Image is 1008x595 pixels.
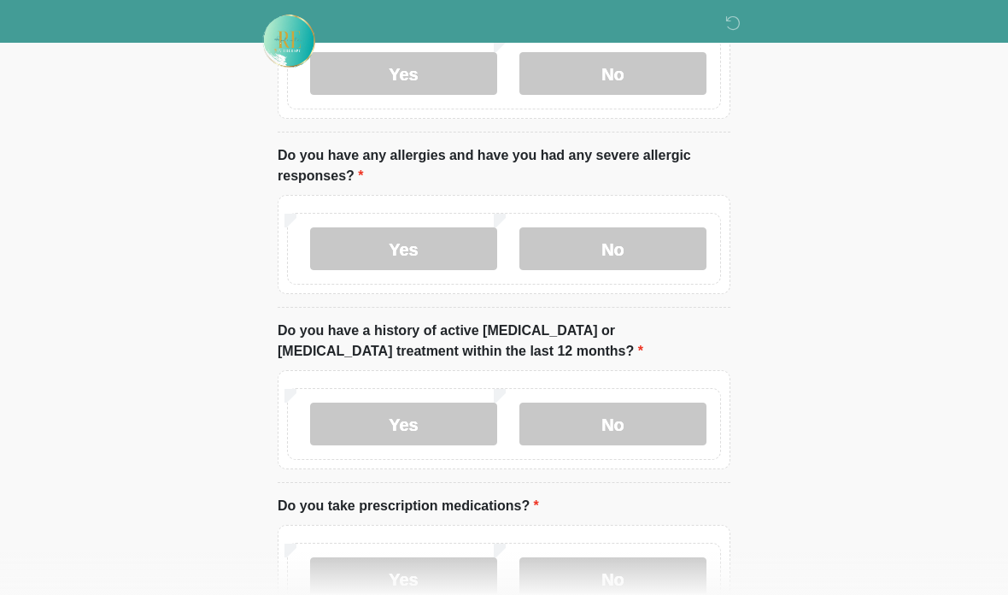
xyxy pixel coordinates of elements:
[310,403,497,445] label: Yes
[261,13,317,69] img: Rehydrate Aesthetics & Wellness Logo
[278,145,730,186] label: Do you have any allergies and have you had any severe allergic responses?
[519,227,706,270] label: No
[278,321,730,362] label: Do you have a history of active [MEDICAL_DATA] or [MEDICAL_DATA] treatment within the last 12 mon...
[278,496,539,516] label: Do you take prescription medications?
[310,227,497,270] label: Yes
[519,403,706,445] label: No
